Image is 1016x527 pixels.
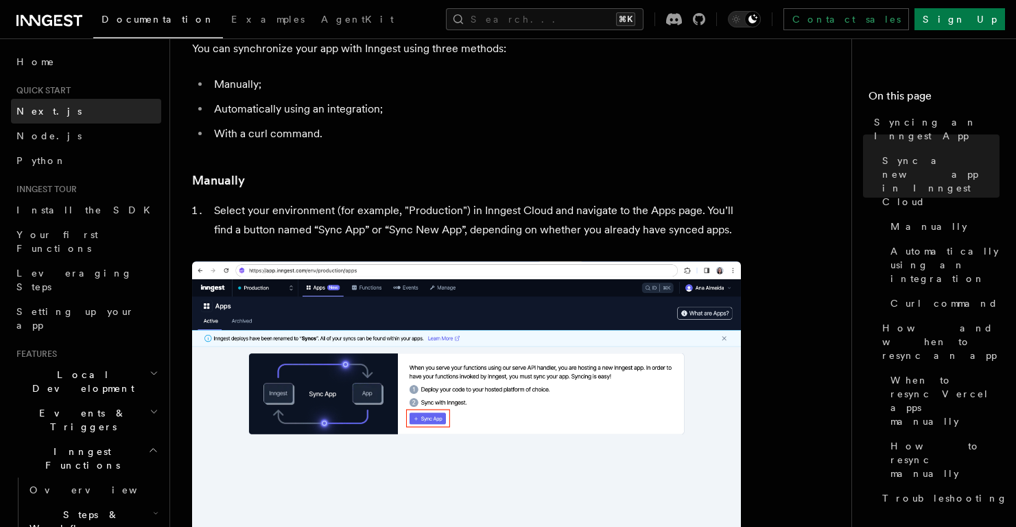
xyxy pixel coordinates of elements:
[16,306,134,331] span: Setting up your app
[11,184,77,195] span: Inngest tour
[11,124,161,148] a: Node.js
[210,99,741,119] li: Automatically using an integration;
[11,222,161,261] a: Your first Functions
[869,110,1000,148] a: Syncing an Inngest App
[11,85,71,96] span: Quick start
[11,99,161,124] a: Next.js
[29,484,171,495] span: Overview
[874,115,1000,143] span: Syncing an Inngest App
[11,362,161,401] button: Local Development
[11,148,161,173] a: Python
[11,299,161,338] a: Setting up your app
[11,198,161,222] a: Install the SDK
[16,106,82,117] span: Next.js
[11,445,148,472] span: Inngest Functions
[192,39,741,58] p: You can synchronize your app with Inngest using three methods:
[102,14,215,25] span: Documentation
[890,296,998,310] span: Curl command
[914,8,1005,30] a: Sign Up
[223,4,313,37] a: Examples
[890,373,1000,428] span: When to resync Vercel apps manually
[885,434,1000,486] a: How to resync manually
[231,14,305,25] span: Examples
[16,155,67,166] span: Python
[877,316,1000,368] a: How and when to resync an app
[321,14,394,25] span: AgentKit
[11,349,57,360] span: Features
[882,491,1008,505] span: Troubleshooting
[877,148,1000,214] a: Sync a new app in Inngest Cloud
[11,49,161,74] a: Home
[446,8,643,30] button: Search...⌘K
[783,8,909,30] a: Contact sales
[11,368,150,395] span: Local Development
[16,268,132,292] span: Leveraging Steps
[93,4,223,38] a: Documentation
[11,406,150,434] span: Events & Triggers
[728,11,761,27] button: Toggle dark mode
[885,214,1000,239] a: Manually
[885,291,1000,316] a: Curl command
[885,239,1000,291] a: Automatically using an integration
[16,204,158,215] span: Install the SDK
[890,244,1000,285] span: Automatically using an integration
[877,486,1000,511] a: Troubleshooting
[16,130,82,141] span: Node.js
[882,321,1000,362] span: How and when to resync an app
[24,478,161,502] a: Overview
[210,201,741,239] li: Select your environment (for example, "Production") in Inngest Cloud and navigate to the Apps pag...
[210,75,741,94] li: Manually;
[210,124,741,143] li: With a curl command.
[890,220,967,233] span: Manually
[616,12,635,26] kbd: ⌘K
[16,55,55,69] span: Home
[890,439,1000,480] span: How to resync manually
[313,4,402,37] a: AgentKit
[192,171,245,190] a: Manually
[11,401,161,439] button: Events & Triggers
[16,229,98,254] span: Your first Functions
[885,368,1000,434] a: When to resync Vercel apps manually
[11,439,161,478] button: Inngest Functions
[882,154,1000,209] span: Sync a new app in Inngest Cloud
[869,88,1000,110] h4: On this page
[11,261,161,299] a: Leveraging Steps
